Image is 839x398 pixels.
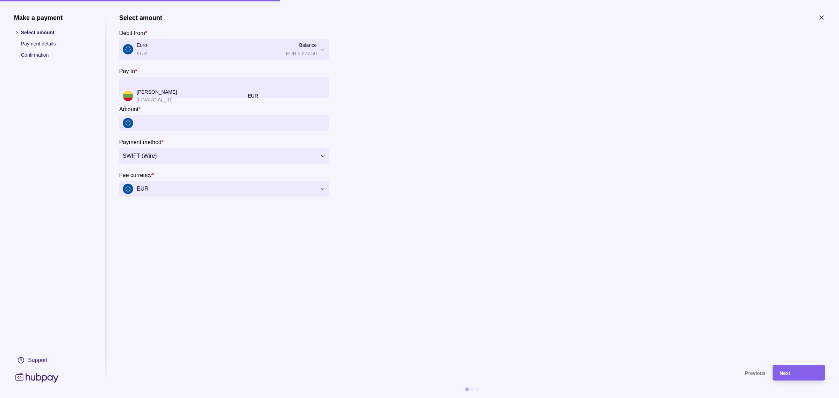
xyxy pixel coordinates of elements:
p: Select amount [21,29,91,36]
p: Fee currency [119,172,152,178]
span: Previous [745,370,766,376]
h1: Make a payment [14,14,91,22]
span: Next [780,370,790,376]
label: Payment method [119,138,164,146]
img: lt [123,91,133,101]
button: Next [773,365,825,381]
h1: Select amount [119,14,162,22]
p: [FINANCIAL_ID] [137,96,244,104]
p: Debit from [119,30,145,36]
p: Pay to [119,68,135,74]
div: Support [28,356,48,364]
label: Pay to [119,67,137,75]
button: Previous [119,365,766,381]
label: Debit from [119,29,147,37]
p: Amount [119,106,138,112]
p: [PERSON_NAME] [137,88,244,96]
p: Payment details [21,40,91,48]
p: EUR [248,92,258,100]
a: Support [14,353,91,368]
img: eu [123,118,133,128]
p: Confirmation [21,51,91,59]
label: Amount [119,105,141,113]
label: Fee currency [119,171,154,179]
p: Payment method [119,139,162,145]
input: amount [137,115,325,131]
